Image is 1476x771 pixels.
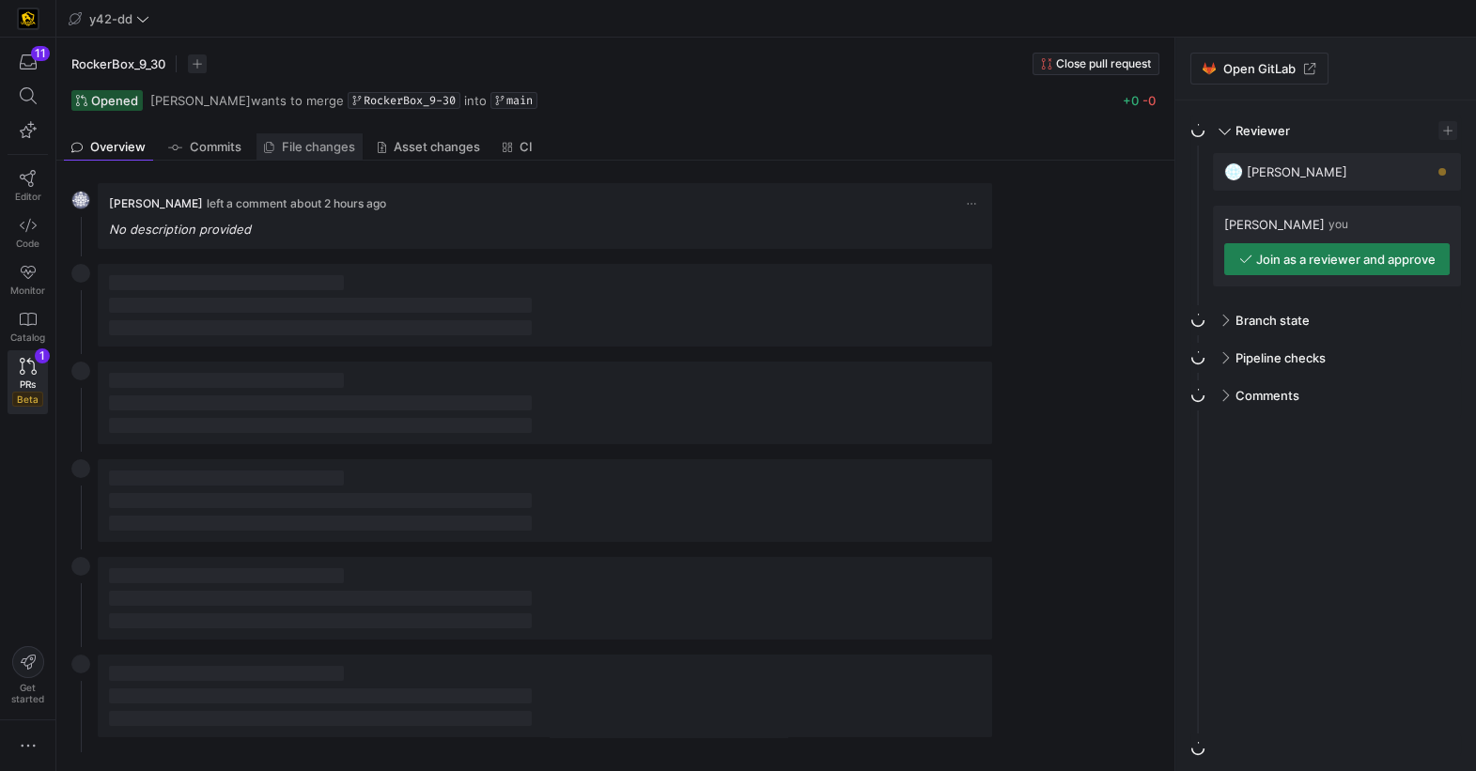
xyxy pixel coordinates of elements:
[10,285,45,296] span: Monitor
[90,141,146,153] span: Overview
[207,197,287,210] span: left a comment
[10,332,45,343] span: Catalog
[8,350,48,414] a: PRsBeta1
[1123,93,1139,108] span: +0
[8,162,48,209] a: Editor
[31,46,50,61] div: 11
[506,94,533,107] span: main
[1190,343,1461,373] mat-expansion-panel-header: Pipeline checks
[394,141,480,153] span: Asset changes
[290,196,386,210] span: about 2 hours ago
[8,256,48,303] a: Monitor
[150,93,344,108] span: wants to merge
[348,92,460,109] a: RockerBox_9-30
[1223,61,1296,76] span: Open GitLab
[8,45,48,79] button: 11
[15,191,41,202] span: Editor
[8,3,48,35] a: https://storage.googleapis.com/y42-prod-data-exchange/images/uAsz27BndGEK0hZWDFeOjoxA7jCwgK9jE472...
[364,94,456,107] span: RockerBox_9-30
[1190,53,1328,85] a: Open GitLab
[520,141,533,153] span: CI
[1190,380,1461,410] mat-expansion-panel-header: Comments
[8,639,48,712] button: Getstarted
[1235,388,1299,403] span: Comments
[1190,153,1461,305] div: Reviewer
[1328,218,1348,231] span: you
[1190,305,1461,335] mat-expansion-panel-header: Branch state
[282,141,355,153] span: File changes
[8,303,48,350] a: Catalog
[1033,53,1159,75] button: Close pull request
[89,11,132,26] span: y42-dd
[464,93,487,108] span: into
[1224,217,1325,232] span: [PERSON_NAME]
[64,7,154,31] button: y42-dd
[1142,93,1156,108] span: -0
[190,141,241,153] span: Commits
[20,378,36,390] span: PRs
[1247,164,1347,179] span: [PERSON_NAME]
[12,392,43,407] span: Beta
[1256,252,1436,267] span: Join as a reviewer and approve
[91,93,138,108] span: Opened
[16,238,39,249] span: Code
[1224,243,1450,275] button: Join as a reviewer and approve
[71,56,165,71] span: RockerBox_9_30
[490,92,537,109] a: main
[109,222,251,237] em: No description provided
[1235,123,1290,138] span: Reviewer
[35,348,50,363] div: 1
[1224,162,1243,181] img: https://secure.gravatar.com/avatar/93624b85cfb6a0d6831f1d6e8dbf2768734b96aa2308d2c902a4aae71f619b...
[1190,116,1461,146] mat-expansion-panel-header: Reviewer
[71,191,90,209] img: https://secure.gravatar.com/avatar/e1c5157539d113286c953b8b2d84ff1927c091da543e5993ef07a2ebca6a69...
[19,9,38,28] img: https://storage.googleapis.com/y42-prod-data-exchange/images/uAsz27BndGEK0hZWDFeOjoxA7jCwgK9jE472...
[11,682,44,704] span: Get started
[8,209,48,256] a: Code
[1235,313,1310,328] span: Branch state
[1235,350,1326,365] span: Pipeline checks
[150,93,251,108] span: [PERSON_NAME]
[1056,57,1151,70] span: Close pull request
[109,196,203,210] span: [PERSON_NAME]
